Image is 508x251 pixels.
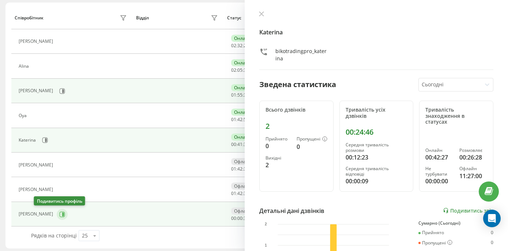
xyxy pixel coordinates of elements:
[459,153,487,162] div: 00:26:28
[443,207,493,214] a: Подивитись звіт
[483,210,501,227] div: Open Intercom Messenger
[237,67,242,73] span: 05
[418,230,444,235] div: Прийнято
[259,79,336,90] div: Зведена статистика
[231,35,254,42] div: Онлайн
[346,177,407,186] div: 00:00:09
[459,166,487,171] div: Офлайн
[19,187,55,192] div: [PERSON_NAME]
[19,162,55,168] div: [PERSON_NAME]
[265,243,267,247] text: 1
[231,109,254,116] div: Онлайн
[244,42,249,49] span: 27
[266,161,291,169] div: 2
[418,240,452,246] div: Пропущені
[237,166,242,172] span: 42
[227,15,241,20] div: Статус
[231,59,254,66] div: Онлайн
[231,117,249,122] div: : :
[237,116,242,123] span: 42
[244,215,249,221] span: 33
[237,141,242,147] span: 41
[266,156,291,161] div: Вихідні
[231,68,249,73] div: : :
[231,93,249,98] div: : :
[346,128,407,136] div: 00:24:46
[297,142,327,151] div: 0
[19,39,55,44] div: [PERSON_NAME]
[231,190,236,196] span: 01
[459,148,487,153] div: Розмовляє
[231,67,236,73] span: 02
[19,64,31,69] div: Alina
[346,107,407,119] div: Тривалість усіх дзвінків
[491,230,493,235] div: 0
[231,142,249,147] div: : :
[136,15,149,20] div: Відділ
[259,28,493,37] h4: Katerina
[244,166,249,172] span: 34
[425,166,453,177] div: Не турбувати
[31,232,77,239] span: Рядків на сторінці
[15,15,44,20] div: Співробітник
[19,113,29,118] div: Oya
[297,136,327,142] div: Пропущені
[34,196,85,206] div: Подивитись профіль
[275,48,328,62] div: bikotradingpro_katerina
[19,88,55,93] div: [PERSON_NAME]
[459,172,487,180] div: 11:27:00
[266,136,291,142] div: Прийнято
[82,232,88,239] div: 25
[231,42,236,49] span: 02
[244,67,249,73] span: 36
[265,222,267,226] text: 2
[19,211,55,217] div: [PERSON_NAME]
[237,42,242,49] span: 32
[266,122,327,131] div: 2
[231,166,236,172] span: 01
[244,141,249,147] span: 36
[231,134,254,141] div: Онлайн
[244,116,249,123] span: 53
[346,142,407,153] div: Середня тривалість розмови
[266,107,327,113] div: Всього дзвінків
[231,43,249,48] div: : :
[231,158,255,165] div: Офлайн
[19,138,38,143] div: Katerina
[244,92,249,98] span: 38
[231,216,249,221] div: : :
[237,92,242,98] span: 55
[346,166,407,177] div: Середня тривалість відповіді
[425,148,453,153] div: Онлайн
[231,84,254,91] div: Онлайн
[231,92,236,98] span: 01
[425,177,453,186] div: 00:00:00
[418,221,493,226] div: Сумарно (Сьогодні)
[346,153,407,162] div: 00:12:23
[491,240,493,246] div: 0
[266,142,291,150] div: 0
[259,206,324,215] div: Детальні дані дзвінків
[425,153,453,162] div: 00:42:27
[231,183,255,190] div: Офлайн
[244,190,249,196] span: 34
[231,191,249,196] div: : :
[231,207,255,214] div: Офлайн
[237,190,242,196] span: 42
[231,166,249,172] div: : :
[231,116,236,123] span: 01
[425,107,487,125] div: Тривалість знаходження в статусах
[237,215,242,221] span: 00
[231,215,236,221] span: 00
[231,141,236,147] span: 00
